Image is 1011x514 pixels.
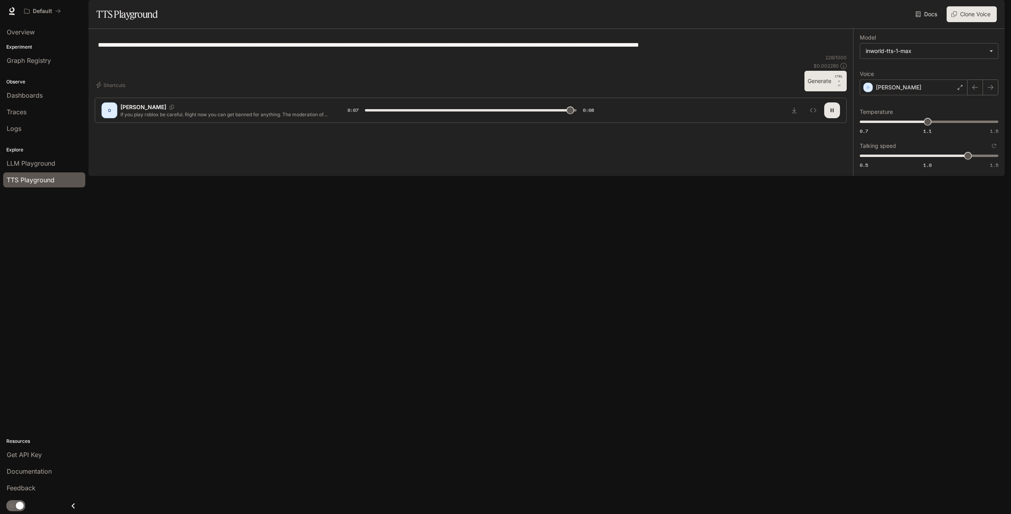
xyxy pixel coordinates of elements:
[95,79,128,91] button: Shortcuts
[825,54,847,61] p: 228 / 1000
[860,71,874,77] p: Voice
[103,104,116,117] div: D
[120,103,166,111] p: [PERSON_NAME]
[21,3,64,19] button: All workspaces
[348,106,359,114] span: 0:07
[33,8,52,15] p: Default
[990,128,998,134] span: 1.5
[120,111,329,118] p: If you play roblox be careful. Right now you can get banned for anything. The moderation of the g...
[804,71,847,91] button: GenerateCTRL +⏎
[990,142,998,150] button: Reset to default
[876,83,921,91] p: [PERSON_NAME]
[786,102,802,118] button: Download audio
[860,35,876,40] p: Model
[583,106,594,114] span: 0:08
[814,62,839,69] p: $ 0.002280
[96,6,158,22] h1: TTS Playground
[805,102,821,118] button: Inspect
[834,74,844,88] p: ⏎
[166,105,177,110] button: Copy Voice ID
[947,6,997,22] button: Clone Voice
[860,128,868,134] span: 0.7
[860,162,868,168] span: 0.5
[923,162,932,168] span: 1.0
[860,43,998,59] div: inworld-tts-1-max
[860,109,893,115] p: Temperature
[914,6,940,22] a: Docs
[834,74,844,83] p: CTRL +
[866,47,985,55] div: inworld-tts-1-max
[990,162,998,168] span: 1.5
[860,143,896,149] p: Talking speed
[923,128,932,134] span: 1.1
